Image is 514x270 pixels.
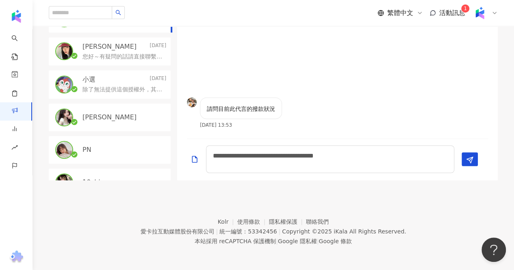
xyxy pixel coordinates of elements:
[237,218,269,225] a: 使用條款
[319,238,352,244] a: Google 條款
[276,238,278,244] span: |
[82,178,108,187] p: 10ching
[387,9,413,17] span: 繁體中文
[317,238,319,244] span: |
[140,228,214,235] div: 愛卡拉互動媒體股份有限公司
[282,228,406,235] div: Copyright © 2025 All Rights Reserved.
[115,10,121,15] span: search
[461,4,469,13] sup: 1
[191,149,199,168] button: Add a file
[481,238,506,262] iframe: Help Scout Beacon - Open
[82,75,95,84] p: 小選
[56,142,72,158] img: KOL Avatar
[82,86,163,94] p: 除了無法提供這個授權外，其他規定事項都可以接受。想請問合約能彈性調整嗎？
[278,238,317,244] a: Google 隱私權
[82,113,137,122] p: [PERSON_NAME]
[11,139,18,158] span: rise
[82,145,91,154] p: PN
[306,218,329,225] a: 聯絡我們
[472,5,488,21] img: Kolr%20app%20icon%20%281%29.png
[82,53,163,61] p: 您好～有疑問的話請直接聯繫與您接洽的專員可以更迅速得到解答唷！謝謝您～
[187,97,197,107] img: KOL Avatar
[216,228,218,235] span: |
[207,104,275,113] p: 請問目前此代言的撥款狀況
[219,228,277,235] div: 統一編號：53342456
[150,75,166,84] p: [DATE]
[195,236,352,246] span: 本站採用 reCAPTCHA 保護機制
[82,42,137,51] p: [PERSON_NAME]
[462,152,478,166] button: Send
[56,109,72,125] img: KOL Avatar
[200,122,232,128] p: [DATE] 13:53
[9,251,24,264] img: chrome extension
[439,9,465,17] span: 活動訊息
[464,6,467,11] span: 1
[10,10,23,23] img: logo icon
[218,218,237,225] a: Kolr
[56,76,72,93] img: KOL Avatar
[56,174,72,190] img: KOL Avatar
[269,218,306,225] a: 隱私權保護
[278,228,280,235] span: |
[334,228,347,235] a: iKala
[56,43,72,59] img: KOL Avatar
[11,29,28,61] a: search
[150,42,166,51] p: [DATE]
